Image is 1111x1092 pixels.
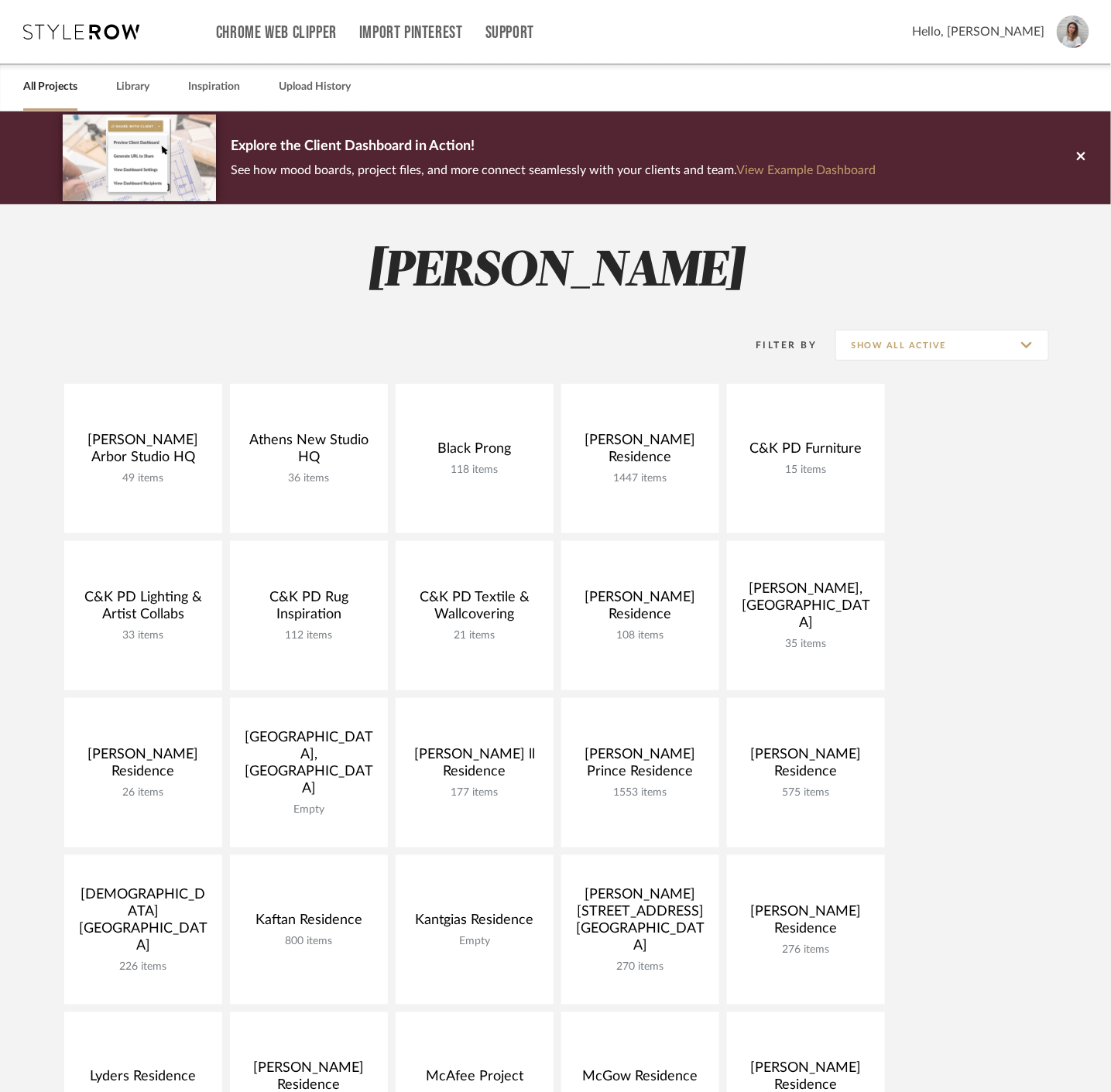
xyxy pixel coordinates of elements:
[574,746,707,786] div: [PERSON_NAME] Prince Residence
[408,912,541,935] div: Kantgias Residence
[574,1069,707,1092] div: McGow Residence
[77,472,210,485] div: 49 items
[739,903,873,943] div: [PERSON_NAME] Residence
[242,589,375,629] div: C&K PD Rug Inspiration
[23,77,77,98] a: All Projects
[77,629,210,642] div: 33 items
[739,746,873,786] div: [PERSON_NAME] Residence
[63,115,216,200] img: d5d033c5-7b12-40c2-a960-1ecee1989c38.png
[408,440,541,464] div: Black Prong
[242,629,375,642] div: 112 items
[77,786,210,799] div: 26 items
[739,464,873,477] div: 15 items
[485,26,534,39] a: Support
[739,580,873,638] div: [PERSON_NAME], [GEOGRAPHIC_DATA]
[408,629,541,642] div: 21 items
[408,786,541,799] div: 177 items
[242,912,375,935] div: Kaftan Residence
[77,746,210,786] div: [PERSON_NAME] Residence
[408,589,541,629] div: C&K PD Textile & Wallcovering
[408,464,541,477] div: 118 items
[231,135,876,159] p: Explore the Client Dashboard in Action!
[216,26,337,39] a: Chrome Web Clipper
[912,22,1045,41] span: Hello, [PERSON_NAME]
[739,440,873,464] div: C&K PD Furniture
[408,1069,541,1092] div: McAfee Project
[242,432,375,472] div: Athens New Studio HQ
[574,786,707,799] div: 1553 items
[739,638,873,651] div: 35 items
[231,159,876,181] p: See how mood boards, project files, and more connect seamlessly with your clients and team.
[242,472,375,485] div: 36 items
[242,803,375,816] div: Empty
[77,1069,210,1092] div: Lyders Residence
[188,77,240,98] a: Inspiration
[116,77,149,98] a: Library
[408,935,541,948] div: Empty
[739,943,873,957] div: 276 items
[574,629,707,642] div: 108 items
[574,472,707,485] div: 1447 items
[574,589,707,629] div: [PERSON_NAME] Residence
[77,432,210,472] div: [PERSON_NAME] Arbor Studio HQ
[737,164,876,176] a: View Example Dashboard
[359,26,463,39] a: Import Pinterest
[77,886,210,960] div: [DEMOGRAPHIC_DATA] [GEOGRAPHIC_DATA]
[574,886,707,960] div: [PERSON_NAME] [STREET_ADDRESS][GEOGRAPHIC_DATA]
[279,77,351,98] a: Upload History
[736,337,818,353] div: Filter By
[574,960,707,974] div: 270 items
[77,589,210,629] div: C&K PD Lighting & Artist Collabs
[242,729,375,803] div: [GEOGRAPHIC_DATA], [GEOGRAPHIC_DATA]
[574,432,707,472] div: [PERSON_NAME] Residence
[77,960,210,974] div: 226 items
[242,935,375,948] div: 800 items
[739,786,873,799] div: 575 items
[1057,15,1089,48] img: avatar
[408,746,541,786] div: [PERSON_NAME] ll Residence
